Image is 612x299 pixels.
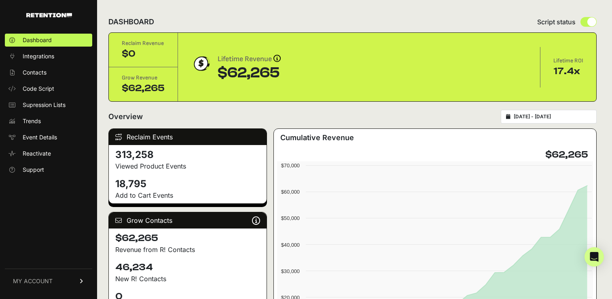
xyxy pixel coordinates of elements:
div: Lifetime ROI [553,57,583,65]
p: Add to Cart Events [115,190,260,200]
a: Integrations [5,50,92,63]
a: Code Script [5,82,92,95]
div: Reclaim Revenue [122,39,165,47]
a: Dashboard [5,34,92,47]
img: dollar-coin-05c43ed7efb7bc0c12610022525b4bbbb207c7efeef5aecc26f025e68dcafac9.png [191,53,211,74]
h4: 46,234 [115,261,260,274]
span: Integrations [23,52,54,60]
a: Reactivate [5,147,92,160]
h4: $62,265 [115,232,260,245]
h2: Overview [108,111,143,122]
text: $60,000 [281,189,299,195]
img: Retention.com [26,13,72,17]
span: MY ACCOUNT [13,277,53,285]
a: Support [5,163,92,176]
span: Event Details [23,133,57,141]
h2: DASHBOARD [108,16,154,28]
span: Trends [23,117,41,125]
div: $0 [122,47,165,60]
span: Code Script [23,85,54,93]
div: Open Intercom Messenger [584,247,604,267]
div: $62,265 [122,82,165,95]
text: $30,000 [281,268,299,274]
div: Reclaim Events [109,129,267,145]
span: Dashboard [23,36,52,44]
span: Supression Lists [23,101,66,109]
text: $50,000 [281,215,299,221]
div: 17.4x [553,65,583,78]
h4: $62,265 [545,148,588,161]
a: Event Details [5,131,92,144]
p: Revenue from R! Contacts [115,245,260,254]
a: Trends [5,115,92,128]
h3: Cumulative Revenue [280,132,354,143]
h4: 18,795 [115,177,260,190]
p: Viewed Product Events [115,161,260,171]
span: Contacts [23,68,47,77]
text: $40,000 [281,242,299,248]
text: $70,000 [281,162,299,169]
a: Supression Lists [5,98,92,111]
span: Support [23,166,44,174]
h4: 313,258 [115,148,260,161]
div: Grow Contacts [109,212,267,229]
p: New R! Contacts [115,274,260,284]
a: MY ACCOUNT [5,269,92,293]
div: $62,265 [218,65,281,81]
span: Script status [537,17,576,27]
a: Contacts [5,66,92,79]
div: Lifetime Revenue [218,53,281,65]
div: Grow Revenue [122,74,165,82]
span: Reactivate [23,149,51,158]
